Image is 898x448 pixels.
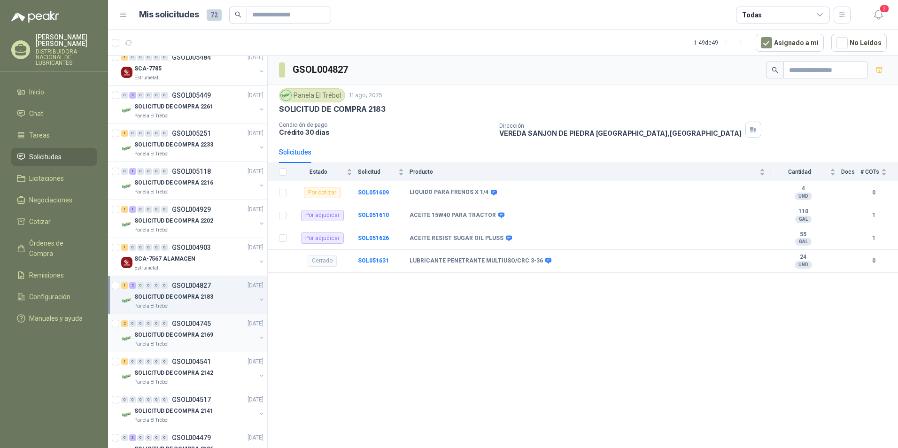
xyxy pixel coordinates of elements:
[11,83,97,101] a: Inicio
[134,178,213,187] p: SOLICITUD DE COMPRA 2216
[29,173,64,184] span: Licitaciones
[29,152,62,162] span: Solicitudes
[129,282,136,289] div: 2
[860,234,887,243] b: 1
[860,211,887,220] b: 1
[279,104,386,114] p: SOLICITUD DE COMPRA 2183
[161,434,168,441] div: 0
[129,434,136,441] div: 3
[11,170,97,187] a: Licitaciones
[870,7,887,23] button: 2
[161,130,168,137] div: 0
[134,302,169,310] p: Panela El Trébol
[137,206,144,213] div: 0
[121,358,128,365] div: 1
[358,235,389,241] b: SOL051626
[29,238,88,259] span: Órdenes de Compra
[153,92,160,99] div: 0
[129,130,136,137] div: 0
[134,340,169,348] p: Panela El Trébol
[121,318,265,348] a: 2 0 0 0 0 0 GSOL004745[DATE] Company LogoSOLICITUD DE COMPRA 2169Panela El Trébol
[121,409,132,420] img: Company Logo
[756,34,824,52] button: Asignado a mi
[121,295,132,306] img: Company Logo
[172,282,211,289] p: GSOL004827
[121,394,265,424] a: 0 0 0 0 0 0 GSOL004517[DATE] Company LogoSOLICITUD DE COMPRA 2141Panela El Trébol
[134,378,169,386] p: Panela El Trébol
[145,130,152,137] div: 0
[137,130,144,137] div: 0
[137,358,144,365] div: 0
[153,358,160,365] div: 0
[235,11,241,18] span: search
[134,417,169,424] p: Panela El Trébol
[172,434,211,441] p: GSOL004479
[129,358,136,365] div: 0
[11,266,97,284] a: Remisiones
[499,129,742,137] p: VEREDA SANJON DE PIEDRA [GEOGRAPHIC_DATA] , [GEOGRAPHIC_DATA]
[11,148,97,166] a: Solicitudes
[279,147,311,157] div: Solicitudes
[248,357,263,366] p: [DATE]
[145,168,152,175] div: 0
[134,140,213,149] p: SOLICITUD DE COMPRA 2233
[771,185,836,193] b: 4
[134,255,195,263] p: SCA-7567 ALAMACEN
[153,54,160,61] div: 0
[137,92,144,99] div: 0
[831,34,887,52] button: No Leídos
[153,434,160,441] div: 0
[134,264,158,272] p: Estrumetal
[121,52,265,82] a: 1 0 0 0 0 0 GSOL005484[DATE] Company LogoSCA-7785Estrumetal
[795,193,812,200] div: UND
[292,163,358,181] th: Estado
[161,396,168,403] div: 0
[172,396,211,403] p: GSOL004517
[145,206,152,213] div: 0
[172,92,211,99] p: GSOL005449
[145,358,152,365] div: 0
[860,256,887,265] b: 0
[308,255,337,267] div: Cerrado
[153,320,160,327] div: 0
[771,231,836,239] b: 55
[301,210,344,221] div: Por adjudicar
[860,163,898,181] th: # COTs
[129,54,136,61] div: 0
[161,54,168,61] div: 0
[137,244,144,251] div: 0
[281,90,291,100] img: Company Logo
[879,4,890,13] span: 2
[121,168,128,175] div: 0
[841,163,860,181] th: Docs
[153,282,160,289] div: 0
[29,195,72,205] span: Negociaciones
[153,396,160,403] div: 0
[248,433,263,442] p: [DATE]
[358,169,396,175] span: Solicitud
[36,49,97,66] p: DISTRIBUIDORA NACIONAL DE LUBRICANTES
[410,163,771,181] th: Producto
[29,270,64,280] span: Remisiones
[137,396,144,403] div: 0
[145,282,152,289] div: 0
[129,206,136,213] div: 1
[153,206,160,213] div: 0
[795,238,812,246] div: GAL
[134,369,213,378] p: SOLICITUD DE COMPRA 2142
[134,216,213,225] p: SOLICITUD DE COMPRA 2202
[304,187,341,198] div: Por cotizar
[29,292,70,302] span: Configuración
[29,313,83,324] span: Manuales y ayuda
[358,189,389,196] a: SOL051609
[121,219,132,230] img: Company Logo
[134,102,213,111] p: SOLICITUD DE COMPRA 2261
[121,206,128,213] div: 1
[121,280,265,310] a: 1 2 0 0 0 0 GSOL004827[DATE] Company LogoSOLICITUD DE COMPRA 2183Panela El Trébol
[36,34,97,47] p: [PERSON_NAME] [PERSON_NAME]
[139,8,199,22] h1: Mis solicitudes
[499,123,742,129] p: Dirección
[29,108,43,119] span: Chat
[121,244,128,251] div: 1
[134,112,169,120] p: Panela El Trébol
